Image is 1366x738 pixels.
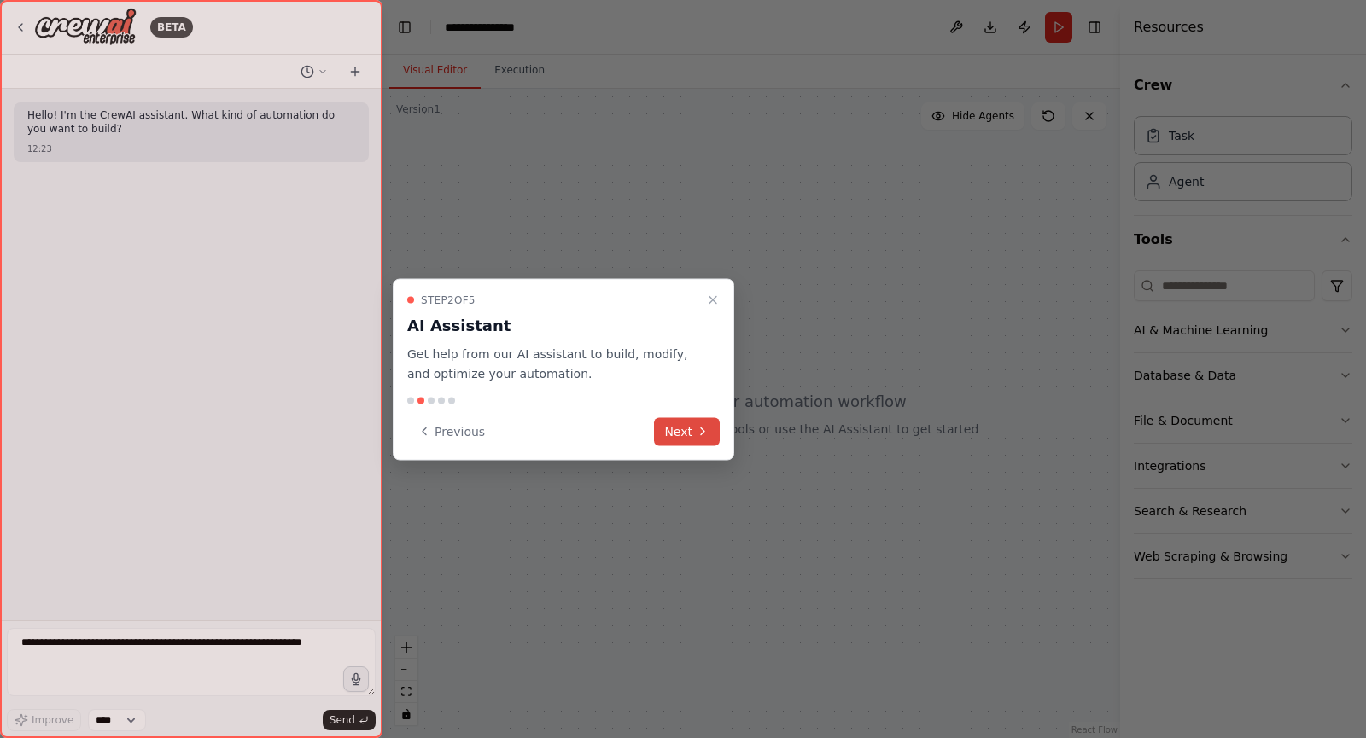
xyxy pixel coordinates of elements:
button: Close walkthrough [703,290,723,311]
button: Next [654,417,720,445]
h3: AI Assistant [407,314,699,338]
button: Hide left sidebar [393,15,417,39]
button: Previous [407,417,495,445]
span: Step 2 of 5 [421,293,476,307]
p: Get help from our AI assistant to build, modify, and optimize your automation. [407,345,699,384]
